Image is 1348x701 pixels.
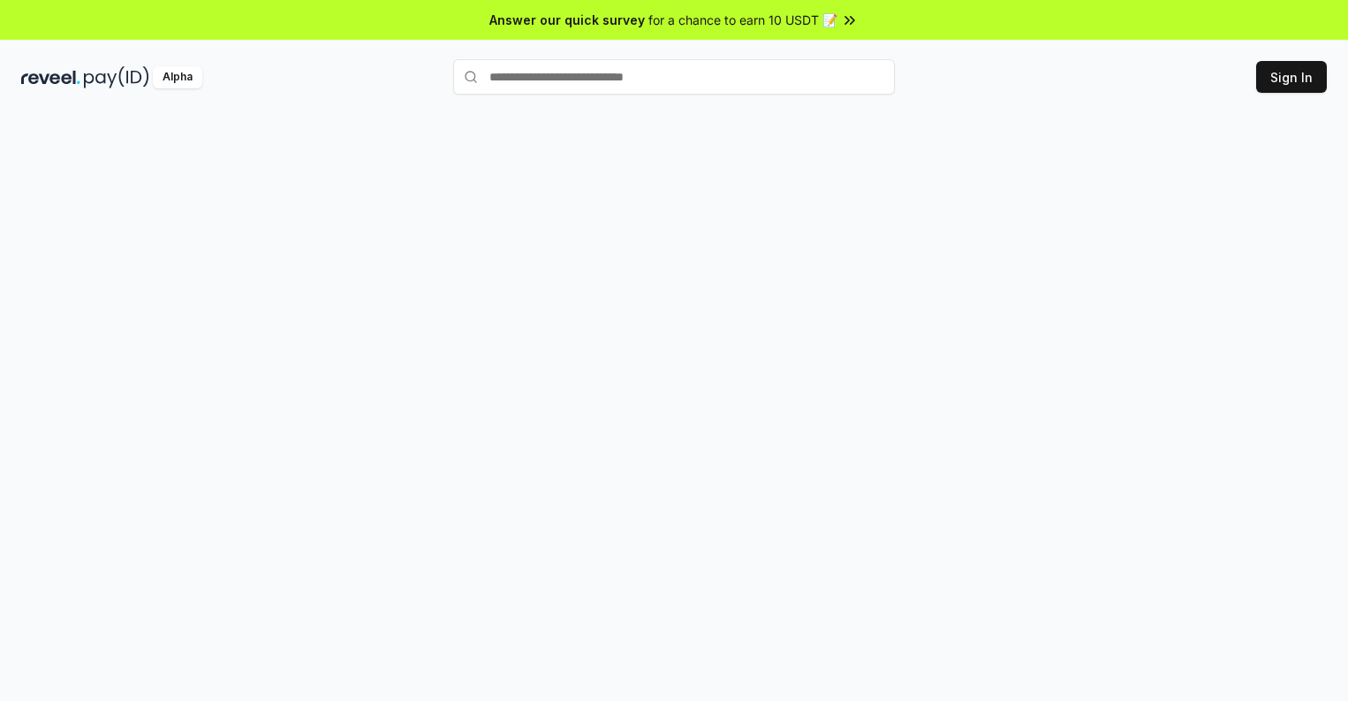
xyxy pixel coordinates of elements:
[489,11,645,29] span: Answer our quick survey
[21,66,80,88] img: reveel_dark
[84,66,149,88] img: pay_id
[153,66,202,88] div: Alpha
[648,11,837,29] span: for a chance to earn 10 USDT 📝
[1256,61,1327,93] button: Sign In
